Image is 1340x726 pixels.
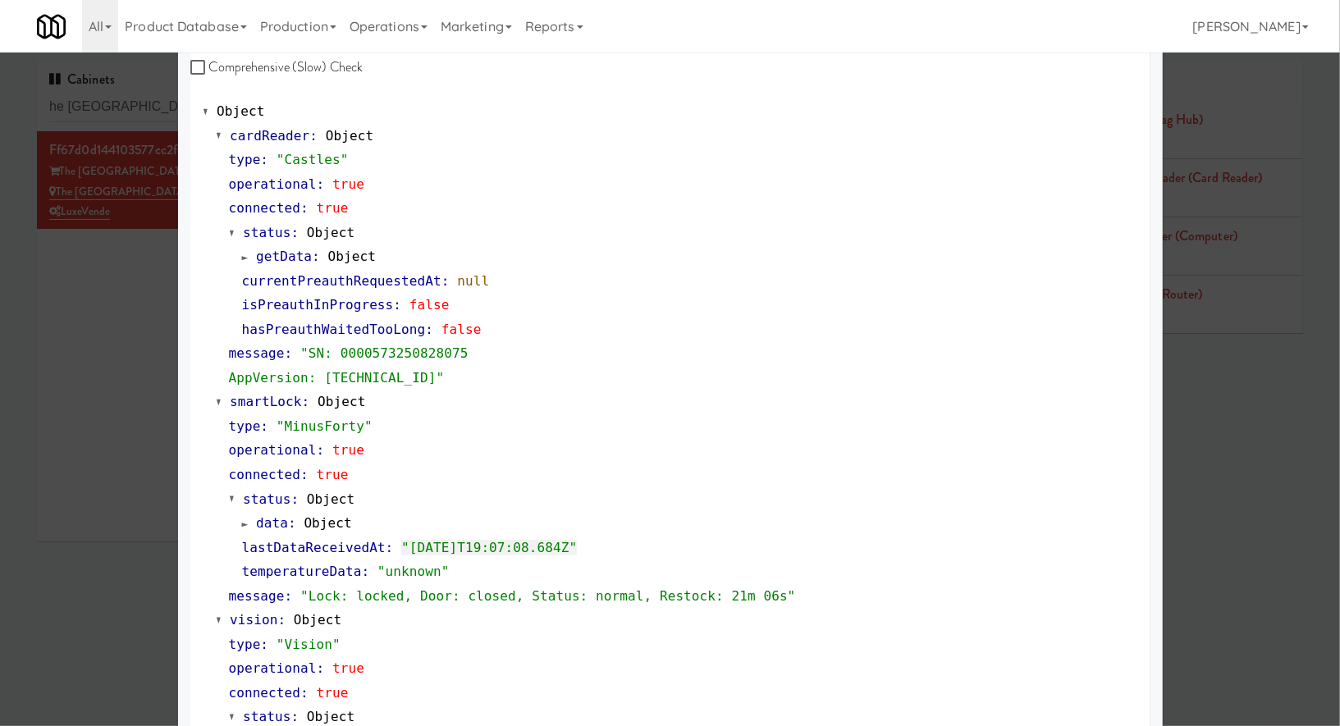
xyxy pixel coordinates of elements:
span: lastDataReceivedAt [242,540,386,555]
span: : [425,322,433,337]
span: true [317,200,349,216]
span: connected [229,200,301,216]
span: : [260,637,268,652]
span: : [285,588,293,604]
span: "unknown" [377,564,450,579]
span: : [393,297,401,313]
img: Micromart [37,12,66,41]
span: Object [328,249,376,264]
span: false [409,297,450,313]
input: Comprehensive (Slow) Check [190,62,209,75]
span: null [457,273,489,289]
span: : [290,491,299,507]
span: cardReader [230,128,309,144]
span: : [302,394,310,409]
span: "SN: 0000573250828075 AppVersion: [TECHNICAL_ID]" [229,345,469,386]
span: status [243,225,290,240]
span: operational [229,176,317,192]
span: "Vision" [277,637,341,652]
span: : [260,152,268,167]
span: type [229,418,261,434]
span: type [229,637,261,652]
span: : [362,564,370,579]
span: temperatureData [242,564,362,579]
span: : [290,709,299,724]
span: Object [304,515,351,531]
span: : [317,442,325,458]
span: "[DATE]T19:07:08.684Z" [401,540,577,555]
span: data [256,515,288,531]
span: "Lock: locked, Door: closed, Status: normal, Restock: 21m 06s" [300,588,795,604]
span: vision [230,612,277,628]
span: : [309,128,318,144]
span: status [243,491,290,507]
span: : [317,660,325,676]
span: : [441,273,450,289]
label: Comprehensive (Slow) Check [190,55,364,80]
span: Object [318,394,365,409]
span: true [332,176,364,192]
span: connected [229,467,301,482]
span: "Castles" [277,152,349,167]
span: Object [307,709,354,724]
span: : [300,467,309,482]
span: : [312,249,320,264]
span: message [229,588,285,604]
span: : [288,515,296,531]
span: true [332,442,364,458]
span: status [243,709,290,724]
span: smartLock [230,394,302,409]
span: connected [229,685,301,701]
span: Object [294,612,341,628]
span: : [260,418,268,434]
span: : [285,345,293,361]
span: : [317,176,325,192]
span: : [300,685,309,701]
span: operational [229,660,317,676]
span: getData [256,249,312,264]
span: true [332,660,364,676]
span: hasPreauthWaitedTooLong [242,322,426,337]
span: operational [229,442,317,458]
span: : [290,225,299,240]
span: : [300,200,309,216]
span: Object [307,225,354,240]
span: type [229,152,261,167]
span: false [441,322,482,337]
span: message [229,345,285,361]
span: Object [307,491,354,507]
span: currentPreauthRequestedAt [242,273,441,289]
span: Object [217,103,264,119]
span: "MinusForty" [277,418,373,434]
span: true [317,685,349,701]
span: : [386,540,394,555]
span: isPreauthInProgress [242,297,394,313]
span: : [277,612,286,628]
span: true [317,467,349,482]
span: Object [326,128,373,144]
